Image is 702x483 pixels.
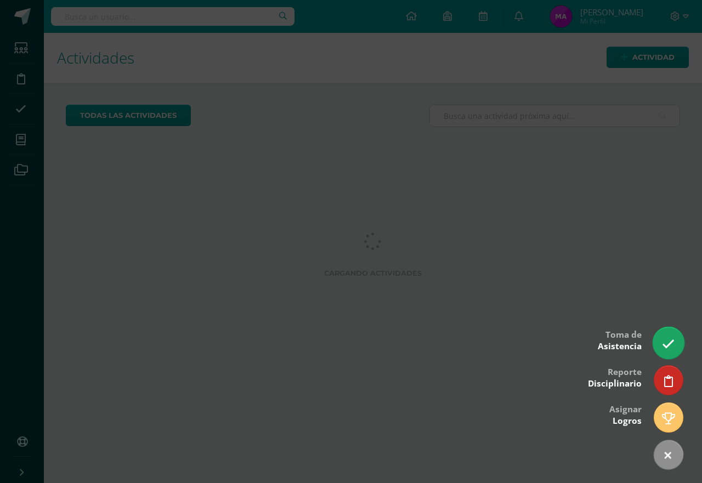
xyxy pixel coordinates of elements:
div: Reporte [588,359,642,395]
div: Asignar [609,396,642,432]
div: Toma de [598,322,642,357]
span: Logros [613,415,642,427]
span: Asistencia [598,340,642,352]
span: Disciplinario [588,378,642,389]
